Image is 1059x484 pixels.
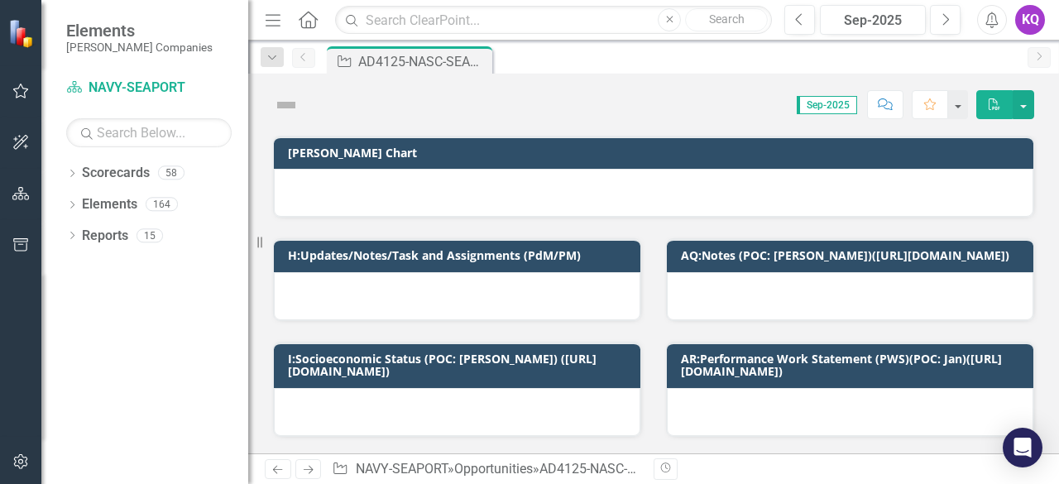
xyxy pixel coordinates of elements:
[685,8,768,31] button: Search
[146,198,178,212] div: 164
[66,21,213,41] span: Elements
[137,228,163,242] div: 15
[356,461,448,477] a: NAVY-SEAPORT
[709,12,745,26] span: Search
[8,19,37,48] img: ClearPoint Strategy
[288,146,1025,159] h3: [PERSON_NAME] Chart
[273,92,299,118] img: Not Defined
[288,249,632,261] h3: H:Updates/Notes/Task and Assignments (PdM/PM)
[820,5,926,35] button: Sep-2025
[66,79,232,98] a: NAVY-SEAPORT
[82,164,150,183] a: Scorecards
[66,118,232,147] input: Search Below...
[797,96,857,114] span: Sep-2025
[66,41,213,54] small: [PERSON_NAME] Companies
[82,195,137,214] a: Elements
[158,166,184,180] div: 58
[358,51,488,72] div: AD4125-NASC-SEAPORT-247190: (SMALL BUSINESS INNOVATION RESEARCH PROGRAM AD4125 PROGRAM MANAGEMENT...
[826,11,920,31] div: Sep-2025
[288,352,632,378] h3: I:Socioeconomic Status (POC: [PERSON_NAME]) ([URL][DOMAIN_NAME])
[681,249,1025,261] h3: AQ:Notes (POC: [PERSON_NAME])([URL][DOMAIN_NAME])
[332,460,641,479] div: » »
[1003,428,1042,467] div: Open Intercom Messenger
[82,227,128,246] a: Reports
[1015,5,1045,35] button: KQ
[335,6,772,35] input: Search ClearPoint...
[454,461,533,477] a: Opportunities
[681,352,1025,378] h3: AR:Performance Work Statement (PWS)(POC: Jan)([URL][DOMAIN_NAME])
